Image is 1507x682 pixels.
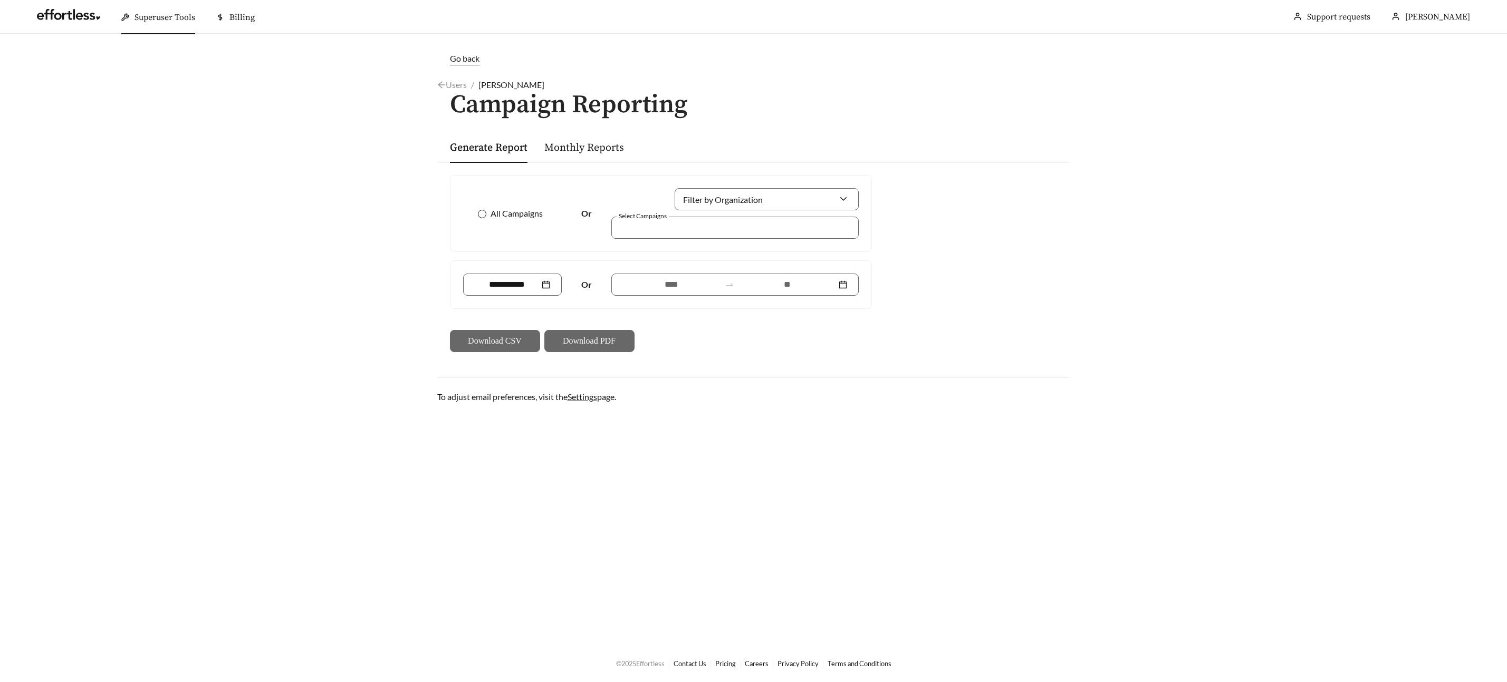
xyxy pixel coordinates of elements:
span: / [471,80,474,90]
a: Privacy Policy [778,659,819,668]
a: Go back [437,52,1070,65]
a: Generate Report [450,141,527,154]
strong: Or [581,279,592,289]
span: © 2025 Effortless [616,659,665,668]
a: Pricing [715,659,736,668]
a: Monthly Reports [544,141,624,154]
span: [PERSON_NAME] [478,80,544,90]
span: swap-right [725,280,734,289]
button: Download PDF [544,330,635,352]
span: arrow-left [437,81,446,89]
button: Download CSV [450,330,540,352]
span: Billing [229,12,255,23]
h1: Campaign Reporting [437,91,1070,119]
span: To adjust email preferences, visit the page. [437,392,616,402]
span: [PERSON_NAME] [1405,12,1470,22]
strong: Or [581,208,592,218]
span: All Campaigns [486,207,547,220]
a: Settings [568,392,597,402]
a: Support requests [1307,12,1370,22]
a: Contact Us [674,659,706,668]
a: Terms and Conditions [828,659,891,668]
a: Careers [745,659,769,668]
span: Superuser Tools [135,12,195,23]
a: arrow-leftUsers [437,80,467,90]
span: to [725,280,734,289]
span: Go back [450,53,479,63]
